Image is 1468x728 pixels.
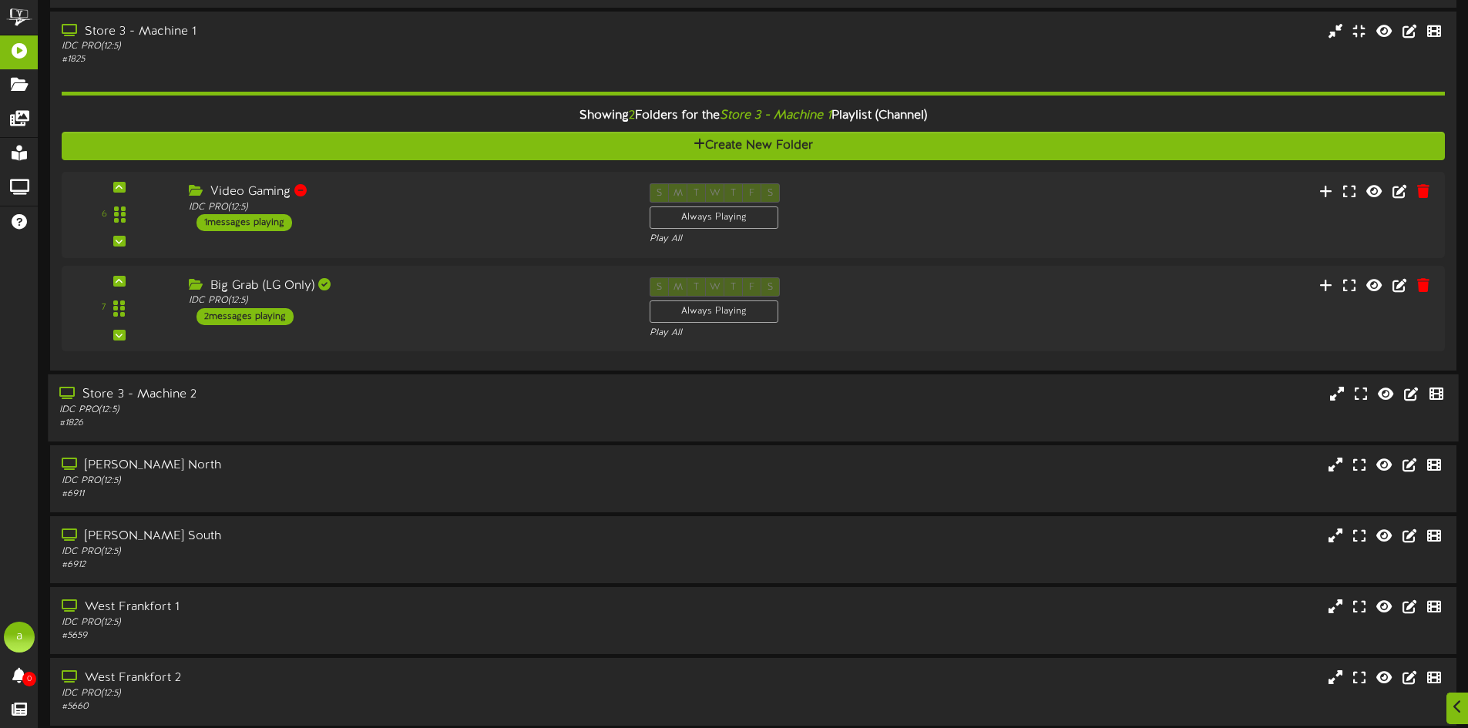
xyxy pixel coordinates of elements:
div: IDC PRO ( 12:5 ) [62,40,624,53]
div: Always Playing [650,206,778,229]
div: Big Grab (LG Only) [189,277,627,295]
div: # 6912 [62,559,624,572]
div: IDC PRO ( 12:5 ) [59,404,624,417]
div: [PERSON_NAME] North [62,457,624,475]
div: 2 messages playing [197,308,294,325]
div: # 6911 [62,488,624,501]
div: Store 3 - Machine 2 [59,386,624,404]
button: Create New Folder [62,132,1445,160]
div: a [4,622,35,653]
div: # 1825 [62,53,624,66]
span: 2 [629,109,635,122]
div: IDC PRO ( 12:5 ) [62,616,624,629]
div: IDC PRO ( 12:5 ) [62,687,624,700]
span: 0 [22,672,36,686]
div: West Frankfort 1 [62,599,624,616]
div: Store 3 - Machine 1 [62,23,624,41]
div: # 5660 [62,700,624,713]
div: Play All [650,327,973,340]
div: West Frankfort 2 [62,669,624,687]
i: Store 3 - Machine 1 [720,109,831,122]
div: Always Playing [650,300,778,323]
div: # 5659 [62,629,624,642]
div: Play All [650,233,973,246]
div: # 1826 [59,417,624,430]
div: IDC PRO ( 12:5 ) [62,545,624,559]
div: 1 messages playing [197,214,292,231]
div: IDC PRO ( 12:5 ) [62,475,624,488]
div: 6 [102,208,107,221]
div: [PERSON_NAME] South [62,528,624,545]
div: IDC PRO ( 12:5 ) [189,201,627,214]
div: Showing Folders for the Playlist (Channel) [50,99,1456,133]
div: Video Gaming [189,183,627,201]
div: IDC PRO ( 12:5 ) [189,294,627,307]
